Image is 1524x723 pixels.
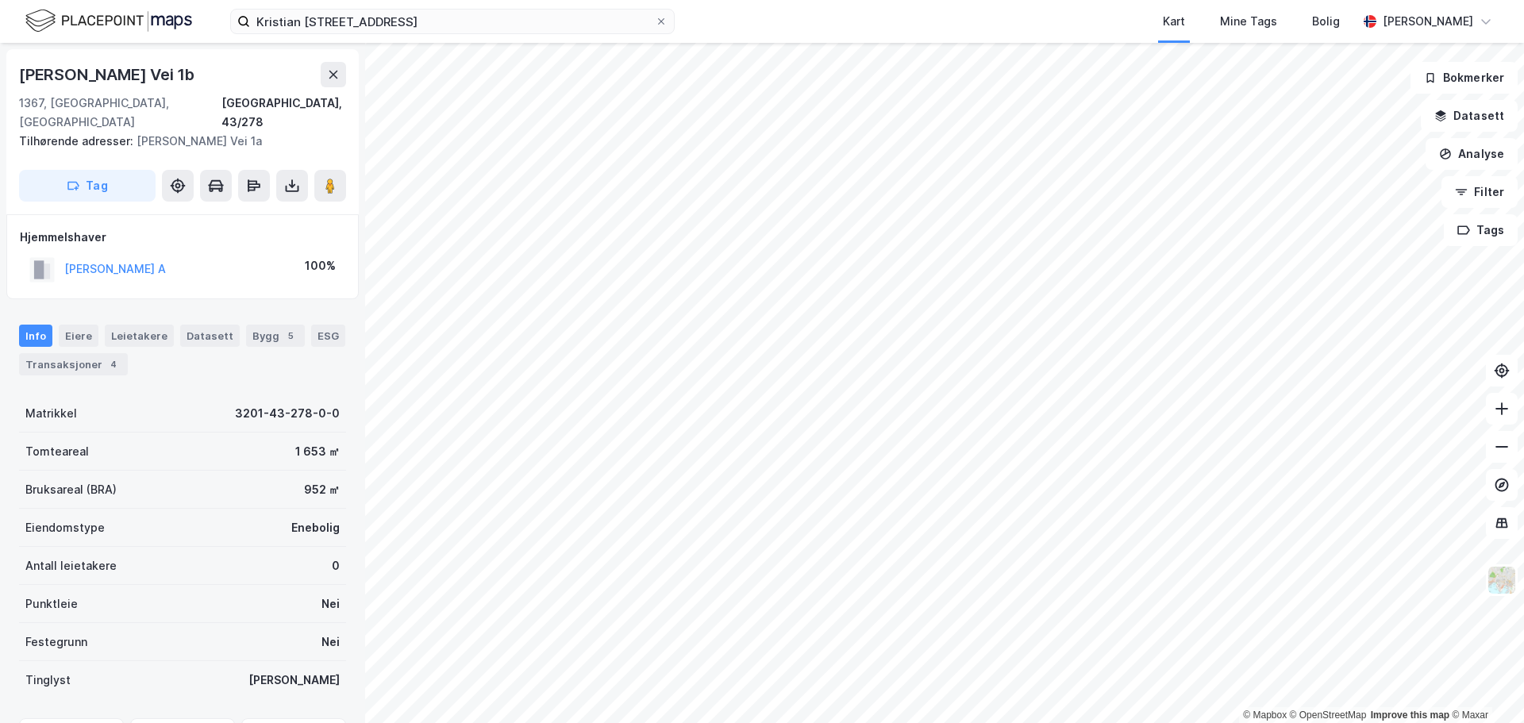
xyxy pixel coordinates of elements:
[25,671,71,690] div: Tinglyst
[19,134,137,148] span: Tilhørende adresser:
[25,518,105,537] div: Eiendomstype
[19,353,128,375] div: Transaksjoner
[246,325,305,347] div: Bygg
[1383,12,1473,31] div: [PERSON_NAME]
[25,7,192,35] img: logo.f888ab2527a4732fd821a326f86c7f29.svg
[1410,62,1518,94] button: Bokmerker
[1371,710,1449,721] a: Improve this map
[311,325,345,347] div: ESG
[59,325,98,347] div: Eiere
[283,328,298,344] div: 5
[221,94,346,132] div: [GEOGRAPHIC_DATA], 43/278
[1220,12,1277,31] div: Mine Tags
[25,594,78,613] div: Punktleie
[1445,647,1524,723] iframe: Chat Widget
[1487,565,1517,595] img: Z
[248,671,340,690] div: [PERSON_NAME]
[19,62,198,87] div: [PERSON_NAME] Vei 1b
[19,132,333,151] div: [PERSON_NAME] Vei 1a
[1312,12,1340,31] div: Bolig
[321,594,340,613] div: Nei
[304,480,340,499] div: 952 ㎡
[1426,138,1518,170] button: Analyse
[1243,710,1287,721] a: Mapbox
[1445,647,1524,723] div: Kontrollprogram for chat
[19,94,221,132] div: 1367, [GEOGRAPHIC_DATA], [GEOGRAPHIC_DATA]
[1441,176,1518,208] button: Filter
[105,325,174,347] div: Leietakere
[19,325,52,347] div: Info
[20,228,345,247] div: Hjemmelshaver
[106,356,121,372] div: 4
[25,442,89,461] div: Tomteareal
[291,518,340,537] div: Enebolig
[1163,12,1185,31] div: Kart
[235,404,340,423] div: 3201-43-278-0-0
[25,556,117,575] div: Antall leietakere
[305,256,336,275] div: 100%
[250,10,655,33] input: Søk på adresse, matrikkel, gårdeiere, leietakere eller personer
[19,170,156,202] button: Tag
[321,633,340,652] div: Nei
[1290,710,1367,721] a: OpenStreetMap
[25,633,87,652] div: Festegrunn
[25,404,77,423] div: Matrikkel
[1421,100,1518,132] button: Datasett
[25,480,117,499] div: Bruksareal (BRA)
[1444,214,1518,246] button: Tags
[295,442,340,461] div: 1 653 ㎡
[180,325,240,347] div: Datasett
[332,556,340,575] div: 0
